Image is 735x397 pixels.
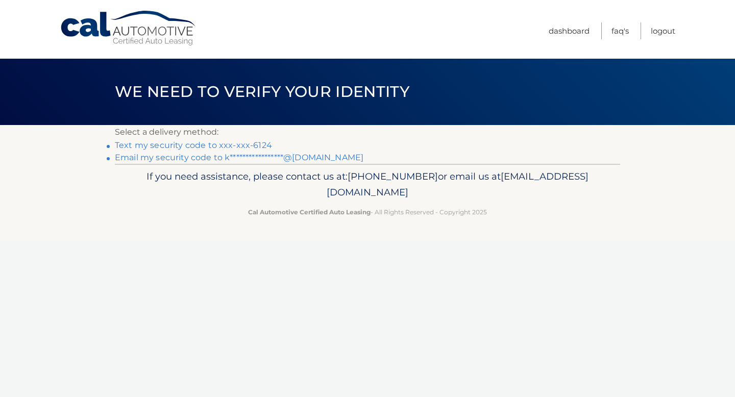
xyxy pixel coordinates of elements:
a: Text my security code to xxx-xxx-6124 [115,140,272,150]
a: Cal Automotive [60,10,198,46]
span: We need to verify your identity [115,82,409,101]
a: FAQ's [611,22,629,39]
p: - All Rights Reserved - Copyright 2025 [121,207,614,217]
a: Logout [651,22,675,39]
p: If you need assistance, please contact us at: or email us at [121,168,614,201]
p: Select a delivery method: [115,125,620,139]
strong: Cal Automotive Certified Auto Leasing [248,208,371,216]
a: Dashboard [549,22,590,39]
span: [PHONE_NUMBER] [348,170,438,182]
